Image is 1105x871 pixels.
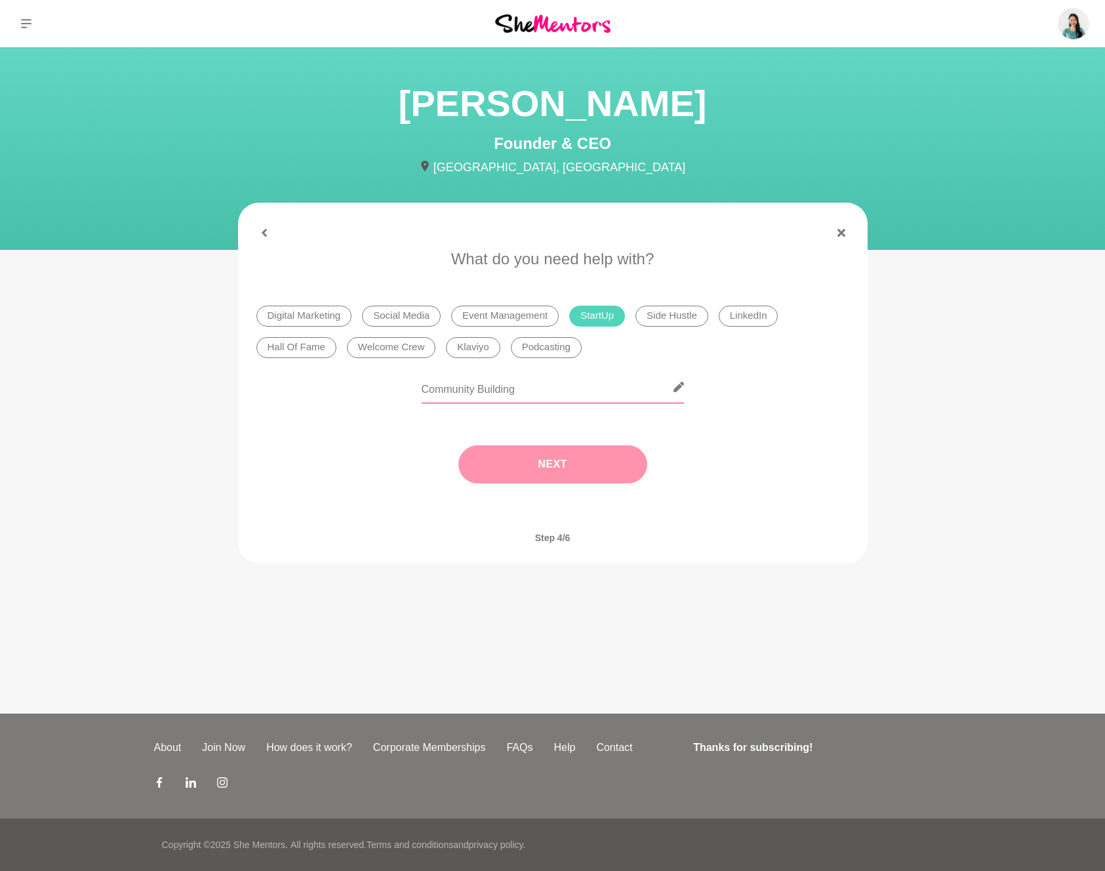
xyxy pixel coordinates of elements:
[496,740,543,756] a: FAQs
[154,777,165,792] a: Facebook
[162,838,288,852] p: Copyright © 2025 She Mentors .
[519,517,586,558] span: Step 4/6
[693,740,943,756] h4: Thanks for subscribing!
[1058,8,1089,39] img: Grace K
[422,371,684,403] input: Something else
[191,740,256,756] a: Join Now
[238,134,868,153] h4: Founder & CEO
[256,740,363,756] a: How does it work?
[256,247,849,271] p: What do you need help with?
[144,740,192,756] a: About
[495,14,611,32] img: She Mentors Logo
[367,840,453,850] a: Terms and conditions
[543,740,586,756] a: Help
[238,79,868,129] h1: [PERSON_NAME]
[291,838,525,852] p: All rights reserved. and .
[238,159,868,176] p: [GEOGRAPHIC_DATA], [GEOGRAPHIC_DATA]
[458,445,647,483] button: Next
[217,777,228,792] a: Instagram
[586,740,643,756] a: Contact
[469,840,523,850] a: privacy policy
[363,740,496,756] a: Corporate Memberships
[186,777,196,792] a: LinkedIn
